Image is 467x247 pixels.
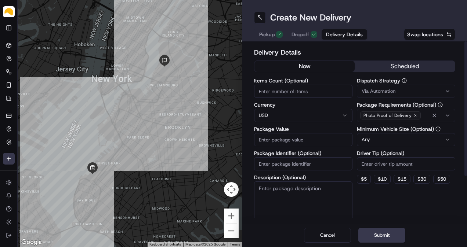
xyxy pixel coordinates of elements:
[404,29,455,40] button: Swap locations
[52,181,89,187] a: Powered byPylon
[357,102,455,107] label: Package Requirements (Optional)
[254,151,352,156] label: Package Identifier (Optional)
[7,70,21,83] img: 1736555255976-a54dd68f-1ca7-489b-9aae-adbdc363a1c4
[59,161,121,174] a: 💻API Documentation
[254,157,352,170] input: Enter package identifier
[357,85,455,98] button: Via Automation
[33,70,120,77] div: Start new chat
[7,126,19,138] img: Abdus Syed
[69,163,118,171] span: API Documentation
[23,133,59,139] span: [PERSON_NAME]
[73,181,89,187] span: Pylon
[33,77,101,83] div: We're available if you need us!
[259,31,275,38] span: Pickup
[326,31,363,38] span: Delivery Details
[23,113,59,119] span: [PERSON_NAME]
[254,126,352,132] label: Package Value
[61,133,64,139] span: •
[270,12,351,23] h1: Create New Delivery
[357,126,455,132] label: Minimum Vehicle Size (Optional)
[15,163,56,171] span: Knowledge Base
[292,31,309,38] span: Dropoff
[15,70,29,83] img: 8571987876998_91fb9ceb93ad5c398215_72.jpg
[230,242,240,246] a: Terms (opens in new tab)
[357,157,455,170] input: Enter driver tip amount
[374,175,391,184] button: $10
[19,47,132,55] input: Got a question? Start typing here...
[3,3,15,21] button: Parsel
[7,164,13,170] div: 📗
[413,175,430,184] button: $30
[357,78,455,83] label: Dispatch Strategy
[254,133,352,146] input: Enter package value
[407,31,443,38] span: Swap locations
[7,29,134,41] p: Welcome 👋
[3,6,15,18] img: Parsel
[62,164,68,170] div: 💻
[357,109,455,122] button: Photo Proof of Delivery
[438,102,443,107] button: Package Requirements (Optional)
[433,175,450,184] button: $50
[65,113,80,119] span: [DATE]
[355,61,455,72] button: scheduled
[7,7,22,22] img: Nash
[357,151,455,156] label: Driver Tip (Optional)
[254,61,355,72] button: now
[363,113,412,118] span: Photo Proof of Delivery
[254,85,352,98] input: Enter number of items
[254,175,352,180] label: Description (Optional)
[19,237,44,247] img: Google
[358,228,405,243] button: Submit
[4,161,59,174] a: 📗Knowledge Base
[149,242,181,247] button: Keyboard shortcuts
[114,93,134,102] button: See all
[65,133,80,139] span: [DATE]
[125,72,134,81] button: Start new chat
[402,78,407,83] button: Dispatch Strategy
[224,182,239,197] button: Map camera controls
[224,224,239,238] button: Zoom out
[435,126,441,132] button: Minimum Vehicle Size (Optional)
[254,78,352,83] label: Items Count (Optional)
[7,106,19,118] img: Abdus Syed
[254,47,455,58] h2: Delivery Details
[362,88,395,95] span: Via Automation
[357,175,371,184] button: $5
[394,175,410,184] button: $15
[304,228,351,243] button: Cancel
[61,113,64,119] span: •
[7,95,49,101] div: Past conversations
[254,102,352,107] label: Currency
[224,209,239,223] button: Zoom in
[19,237,44,247] a: Open this area in Google Maps (opens a new window)
[185,242,225,246] span: Map data ©2025 Google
